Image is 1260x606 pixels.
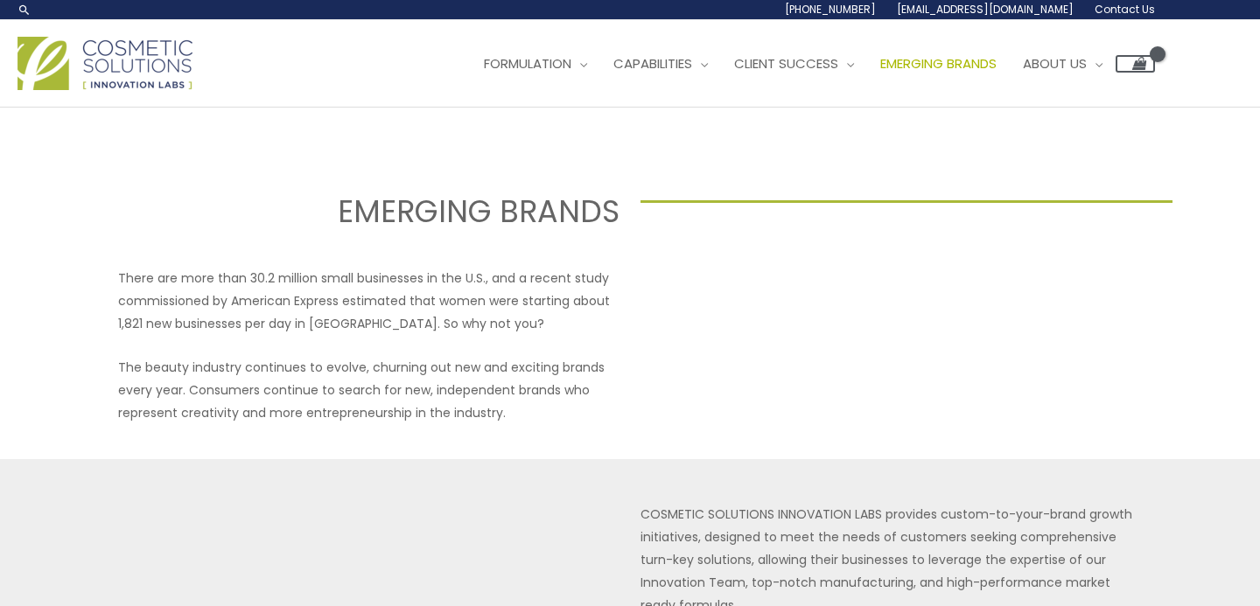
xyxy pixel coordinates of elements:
span: [PHONE_NUMBER] [785,2,876,17]
nav: Site Navigation [458,38,1155,90]
span: Formulation [484,54,571,73]
span: Emerging Brands [880,54,997,73]
a: Emerging Brands [867,38,1010,90]
a: Formulation [471,38,600,90]
span: [EMAIL_ADDRESS][DOMAIN_NAME] [897,2,1074,17]
p: There are more than 30.2 million small businesses in the U.S., and a recent study commissioned by... [118,267,619,335]
a: About Us [1010,38,1116,90]
img: Cosmetic Solutions Logo [17,37,192,90]
p: The beauty industry continues to evolve, churning out new and exciting brands every year. Consume... [118,356,619,424]
a: View Shopping Cart, empty [1116,55,1155,73]
h2: EMERGING BRANDS [88,192,620,232]
span: Contact Us [1095,2,1155,17]
a: Search icon link [17,3,31,17]
a: Client Success [721,38,867,90]
span: Capabilities [613,54,692,73]
span: Client Success [734,54,838,73]
a: Capabilities [600,38,721,90]
span: About Us [1023,54,1087,73]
